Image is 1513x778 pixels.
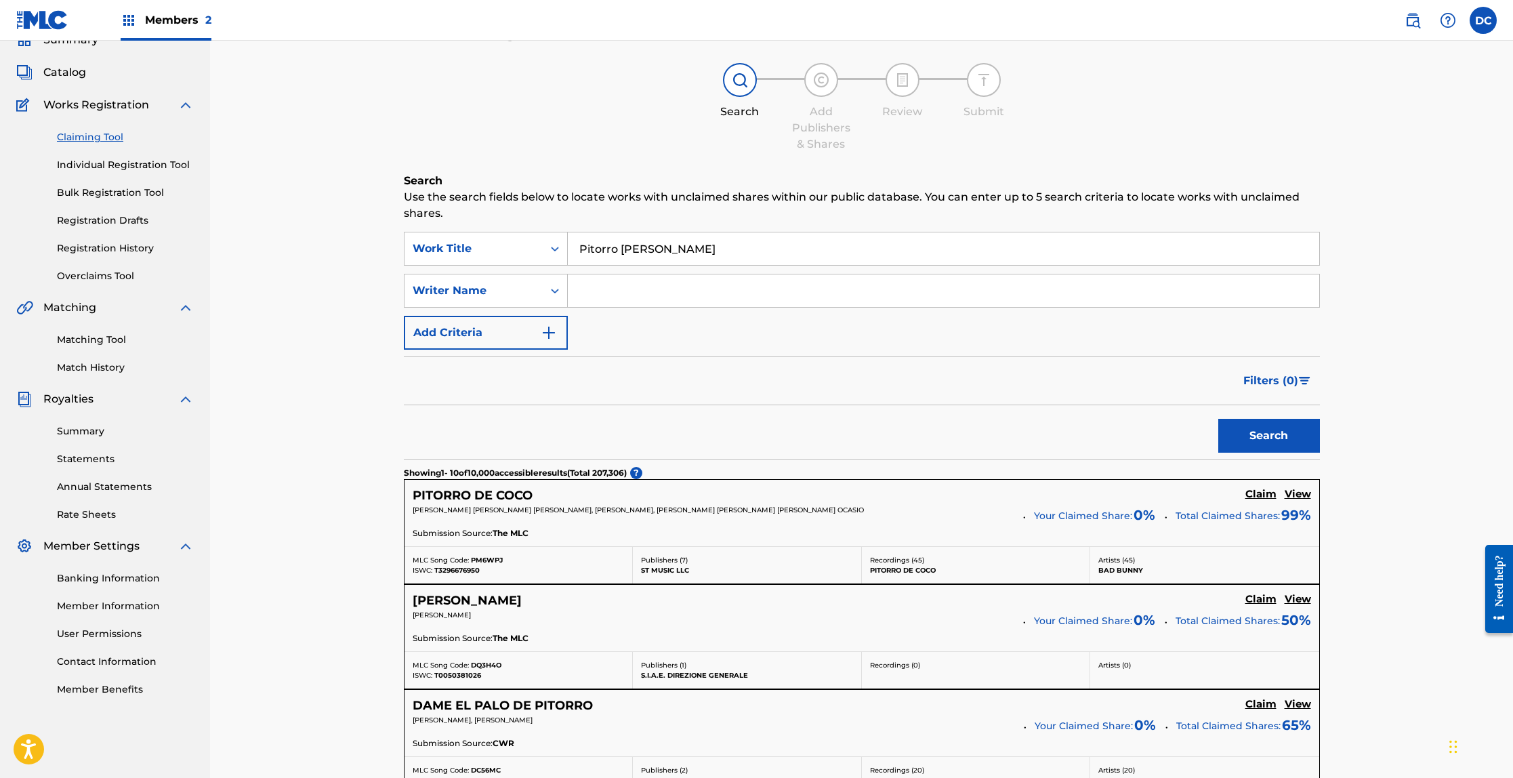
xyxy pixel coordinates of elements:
[57,158,194,172] a: Individual Registration Tool
[1285,698,1311,711] h5: View
[43,391,94,407] span: Royalties
[1098,565,1311,575] p: BAD BUNNY
[471,766,501,775] span: DC56MC
[541,325,557,341] img: 9d2ae6d4665cec9f34b9.svg
[205,14,211,26] span: 2
[404,316,568,350] button: Add Criteria
[413,593,522,609] h5: DE COCO
[1475,535,1513,644] iframe: Resource Center
[43,300,96,316] span: Matching
[870,555,1082,565] p: Recordings ( 45 )
[178,391,194,407] img: expand
[1176,720,1281,732] span: Total Claimed Shares:
[1299,377,1310,385] img: filter
[1134,505,1155,525] span: 0 %
[1176,510,1280,522] span: Total Claimed Shares:
[493,737,514,750] span: CWR
[57,130,194,144] a: Claiming Tool
[16,32,98,48] a: SummarySummary
[1245,593,1277,606] h5: Claim
[870,565,1082,575] p: PITORRO DE COCO
[1282,715,1311,735] span: 65 %
[641,555,853,565] p: Publishers ( 7 )
[413,488,533,504] h5: PITORRO DE COCO
[641,670,853,680] p: S.I.A.E. DIREZIONE GENERALE
[16,300,33,316] img: Matching
[413,632,493,644] span: Submission Source:
[413,671,432,680] span: ISWC:
[1034,509,1132,523] span: Your Claimed Share:
[57,599,194,613] a: Member Information
[641,565,853,575] p: ST MUSIC LLC
[1245,488,1277,501] h5: Claim
[641,765,853,775] p: Publishers ( 2 )
[1440,12,1456,28] img: help
[1243,373,1298,389] span: Filters ( 0 )
[178,97,194,113] img: expand
[1285,698,1311,713] a: View
[1445,713,1513,778] iframe: Chat Widget
[1245,698,1277,711] h5: Claim
[43,64,86,81] span: Catalog
[870,765,1082,775] p: Recordings ( 20 )
[178,538,194,554] img: expand
[121,12,137,28] img: Top Rightsholders
[1281,610,1311,630] span: 50 %
[57,655,194,669] a: Contact Information
[57,333,194,347] a: Matching Tool
[813,72,829,88] img: step indicator icon for Add Publishers & Shares
[413,661,469,670] span: MLC Song Code:
[1449,726,1457,767] div: Drag
[16,97,34,113] img: Works Registration
[178,300,194,316] img: expand
[413,506,864,514] span: [PERSON_NAME] [PERSON_NAME] [PERSON_NAME], [PERSON_NAME], [PERSON_NAME] [PERSON_NAME] [PERSON_NAM...
[16,538,33,554] img: Member Settings
[471,661,501,670] span: DQ3H4O
[471,556,503,565] span: PM6WPJ
[1285,593,1311,606] h5: View
[493,527,528,539] span: The MLC
[1235,364,1320,398] button: Filters (0)
[16,64,86,81] a: CatalogCatalog
[787,104,855,152] div: Add Publishers & Shares
[869,104,936,120] div: Review
[413,566,432,575] span: ISWC:
[1399,7,1426,34] a: Public Search
[1176,615,1280,627] span: Total Claimed Shares:
[57,269,194,283] a: Overclaims Tool
[404,173,1320,189] h6: Search
[16,10,68,30] img: MLC Logo
[1034,614,1132,628] span: Your Claimed Share:
[57,682,194,697] a: Member Benefits
[1285,593,1311,608] a: View
[145,12,211,28] span: Members
[413,283,535,299] div: Writer Name
[630,467,642,479] span: ?
[1134,610,1155,630] span: 0 %
[732,72,748,88] img: step indicator icon for Search
[413,737,493,750] span: Submission Source:
[434,566,480,575] span: T3296676950
[404,189,1320,222] p: Use the search fields below to locate works with unclaimed shares within our public database. You...
[413,527,493,539] span: Submission Source:
[413,698,593,714] h5: DAME EL PALO DE PITORRO
[413,766,469,775] span: MLC Song Code:
[976,72,992,88] img: step indicator icon for Submit
[57,186,194,200] a: Bulk Registration Tool
[1434,7,1462,34] div: Help
[1218,419,1320,453] button: Search
[57,424,194,438] a: Summary
[413,716,533,724] span: [PERSON_NAME], [PERSON_NAME]
[57,241,194,255] a: Registration History
[1285,488,1311,503] a: View
[706,104,774,120] div: Search
[1470,7,1497,34] div: User Menu
[413,241,535,257] div: Work Title
[950,104,1018,120] div: Submit
[1098,660,1311,670] p: Artists ( 0 )
[57,627,194,641] a: User Permissions
[434,671,481,680] span: T0050381026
